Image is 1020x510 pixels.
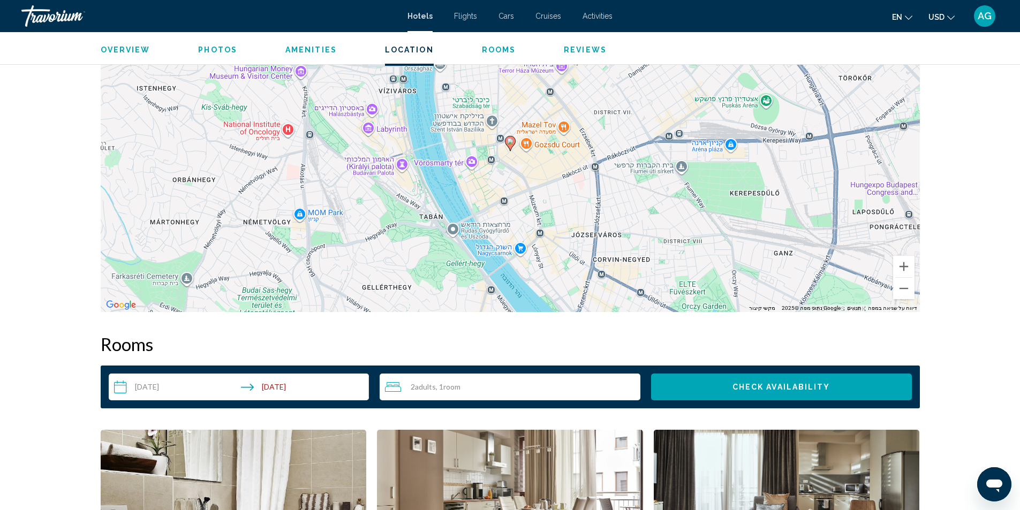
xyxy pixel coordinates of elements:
[482,45,516,55] button: Rooms
[385,45,434,55] button: Location
[380,374,640,400] button: Travelers: 2 adults, 0 children
[101,333,920,355] h2: Rooms
[749,305,775,312] button: מקשי קיצור
[893,256,915,277] button: הגדלת התצוגה
[103,298,139,312] img: Google
[198,45,237,55] button: Photos
[103,298,139,312] a: ‏פתיחת האזור הזה במפות Google (ייפתח חלון חדש)
[498,12,514,20] a: Cars
[285,45,337,54] span: Amenities
[109,374,912,400] div: Search widget
[782,305,841,311] span: נתוני מפה ©2025 Google
[415,382,436,391] span: Adults
[971,5,999,27] button: User Menu
[443,382,460,391] span: Room
[978,11,992,21] span: AG
[928,9,955,25] button: Change currency
[564,45,607,55] button: Reviews
[868,305,917,311] a: דיווח על שגיאה במפה
[101,45,150,54] span: Overview
[285,45,337,55] button: Amenities
[482,45,516,54] span: Rooms
[21,5,397,27] a: Travorium
[732,383,830,392] span: Check Availability
[101,45,150,55] button: Overview
[847,305,862,311] a: תנאים
[893,278,915,299] button: הקטנת התצוגה
[892,9,912,25] button: Change language
[535,12,561,20] a: Cruises
[651,374,912,400] button: Check Availability
[454,12,477,20] a: Flights
[385,45,434,54] span: Location
[109,374,369,400] button: Check-in date: Jan 4, 2026 Check-out date: Jan 10, 2026
[564,45,607,54] span: Reviews
[407,12,433,20] a: Hotels
[411,383,436,391] span: 2
[436,383,460,391] span: , 1
[198,45,237,54] span: Photos
[928,13,945,21] span: USD
[583,12,613,20] a: Activities
[892,13,902,21] span: en
[977,467,1011,501] iframe: לחצן לפתיחת חלון הודעות הטקסט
